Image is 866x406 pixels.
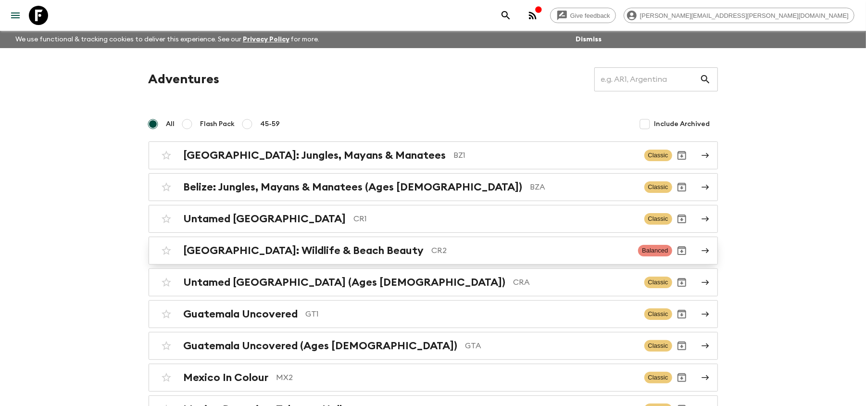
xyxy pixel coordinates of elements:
[184,308,298,320] h2: Guatemala Uncovered
[635,12,854,19] span: [PERSON_NAME][EMAIL_ADDRESS][PERSON_NAME][DOMAIN_NAME]
[550,8,616,23] a: Give feedback
[184,213,346,225] h2: Untamed [GEOGRAPHIC_DATA]
[276,372,637,383] p: MX2
[243,36,289,43] a: Privacy Policy
[672,209,691,228] button: Archive
[184,149,446,162] h2: [GEOGRAPHIC_DATA]: Jungles, Mayans & Manatees
[12,31,324,48] p: We use functional & tracking cookies to deliver this experience. See our for more.
[149,300,718,328] a: Guatemala UncoveredGT1ClassicArchive
[565,12,615,19] span: Give feedback
[530,181,637,193] p: BZA
[644,340,672,352] span: Classic
[149,364,718,392] a: Mexico In ColourMX2ClassicArchive
[149,205,718,233] a: Untamed [GEOGRAPHIC_DATA]CR1ClassicArchive
[149,237,718,265] a: [GEOGRAPHIC_DATA]: Wildlife & Beach BeautyCR2BalancedArchive
[454,150,637,161] p: BZ1
[644,308,672,320] span: Classic
[638,245,672,256] span: Balanced
[654,119,710,129] span: Include Archived
[644,150,672,161] span: Classic
[594,66,700,93] input: e.g. AR1, Argentina
[149,70,220,89] h1: Adventures
[184,244,424,257] h2: [GEOGRAPHIC_DATA]: Wildlife & Beach Beauty
[514,277,637,288] p: CRA
[644,372,672,383] span: Classic
[261,119,280,129] span: 45-59
[149,173,718,201] a: Belize: Jungles, Mayans & Manatees (Ages [DEMOGRAPHIC_DATA])BZAClassicArchive
[672,368,691,387] button: Archive
[166,119,175,129] span: All
[644,213,672,225] span: Classic
[644,181,672,193] span: Classic
[184,340,458,352] h2: Guatemala Uncovered (Ages [DEMOGRAPHIC_DATA])
[6,6,25,25] button: menu
[149,141,718,169] a: [GEOGRAPHIC_DATA]: Jungles, Mayans & ManateesBZ1ClassicArchive
[672,241,691,260] button: Archive
[149,332,718,360] a: Guatemala Uncovered (Ages [DEMOGRAPHIC_DATA])GTAClassicArchive
[624,8,854,23] div: [PERSON_NAME][EMAIL_ADDRESS][PERSON_NAME][DOMAIN_NAME]
[184,371,269,384] h2: Mexico In Colour
[201,119,235,129] span: Flash Pack
[184,276,506,289] h2: Untamed [GEOGRAPHIC_DATA] (Ages [DEMOGRAPHIC_DATA])
[672,146,691,165] button: Archive
[496,6,515,25] button: search adventures
[573,33,604,46] button: Dismiss
[672,336,691,355] button: Archive
[184,181,523,193] h2: Belize: Jungles, Mayans & Manatees (Ages [DEMOGRAPHIC_DATA])
[354,213,637,225] p: CR1
[672,273,691,292] button: Archive
[432,245,631,256] p: CR2
[465,340,637,352] p: GTA
[672,178,691,197] button: Archive
[306,308,637,320] p: GT1
[672,304,691,324] button: Archive
[644,277,672,288] span: Classic
[149,268,718,296] a: Untamed [GEOGRAPHIC_DATA] (Ages [DEMOGRAPHIC_DATA])CRAClassicArchive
